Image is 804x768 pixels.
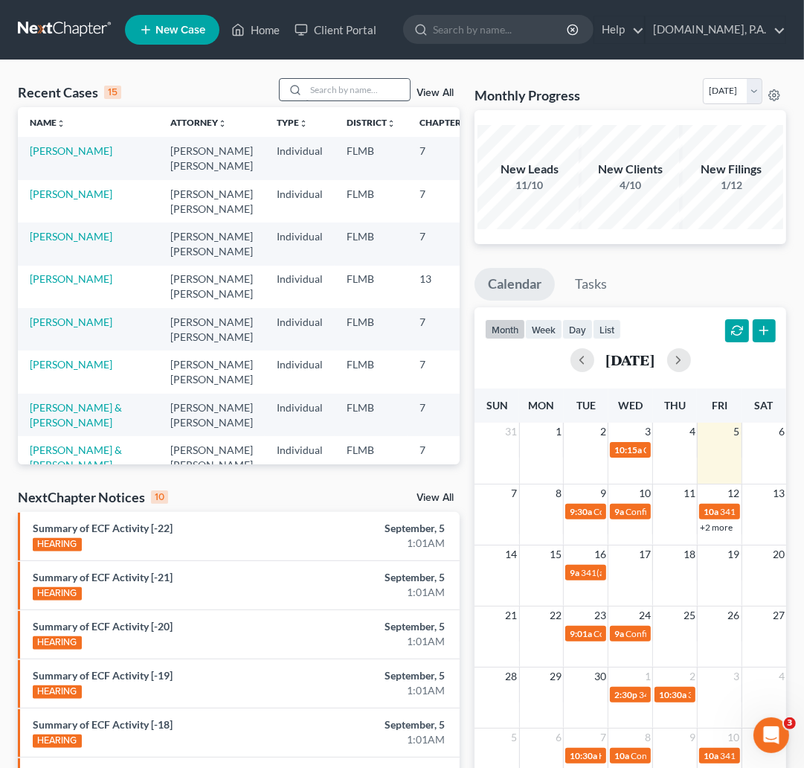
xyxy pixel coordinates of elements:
[265,394,335,436] td: Individual
[643,729,652,746] span: 8
[720,750,779,761] span: 341(a) meeting
[727,484,742,502] span: 12
[33,538,82,551] div: HEARING
[570,506,592,517] span: 9:30a
[433,16,569,43] input: Search by name...
[504,668,519,685] span: 28
[387,119,396,128] i: unfold_more
[593,607,608,624] span: 23
[30,316,112,328] a: [PERSON_NAME]
[408,394,482,436] td: 7
[318,668,445,683] div: September, 5
[771,484,786,502] span: 13
[287,16,384,43] a: Client Portal
[727,545,742,563] span: 19
[720,506,779,517] span: 341(a) meeting
[477,178,582,193] div: 11/10
[265,137,335,179] td: Individual
[57,119,65,128] i: unfold_more
[33,718,173,731] a: Summary of ECF Activity [-18]
[33,735,82,748] div: HEARING
[525,319,562,339] button: week
[318,619,445,634] div: September, 5
[643,668,652,685] span: 1
[30,117,65,128] a: Nameunfold_more
[30,144,112,157] a: [PERSON_NAME]
[318,585,445,600] div: 1:01AM
[265,351,335,393] td: Individual
[277,117,308,128] a: Typeunfold_more
[335,308,408,351] td: FLMB
[639,689,698,700] span: 341(a) meeting
[504,545,519,563] span: 14
[727,607,742,624] span: 26
[265,308,335,351] td: Individual
[599,750,630,761] span: Hearing
[33,522,173,534] a: Summary of ECF Activity [-22]
[504,423,519,441] span: 31
[265,266,335,308] td: Individual
[659,689,686,700] span: 10:30a
[755,399,774,412] span: Sat
[594,506,678,517] span: Confirmation hearing
[599,423,608,441] span: 2
[33,571,173,583] a: Summary of ECF Activity [-21]
[158,266,265,308] td: [PERSON_NAME] [PERSON_NAME]
[18,488,168,506] div: NextChapter Notices
[408,351,482,393] td: 7
[579,161,683,178] div: New Clients
[712,399,727,412] span: Fri
[408,180,482,223] td: 7
[777,668,786,685] span: 4
[265,180,335,223] td: Individual
[158,137,265,179] td: [PERSON_NAME] [PERSON_NAME]
[318,717,445,732] div: September, 5
[158,180,265,223] td: [PERSON_NAME] [PERSON_NAME]
[704,750,718,761] span: 10a
[618,399,643,412] span: Wed
[554,423,563,441] span: 1
[475,86,580,104] h3: Monthly Progress
[408,223,482,265] td: 7
[614,444,642,455] span: 10:15a
[33,636,82,650] div: HEARING
[733,668,742,685] span: 3
[30,272,112,285] a: [PERSON_NAME]
[408,266,482,308] td: 13
[33,587,82,601] div: HEARING
[570,567,579,578] span: 9a
[224,16,287,43] a: Home
[335,351,408,393] td: FLMB
[625,628,710,639] span: Confirmation hearing
[218,119,227,128] i: unfold_more
[318,536,445,551] div: 1:01AM
[151,490,168,504] div: 10
[643,423,652,441] span: 3
[504,607,519,624] span: 21
[408,436,482,479] td: 7
[576,399,596,412] span: Tue
[753,717,789,753] iframe: Intercom live chat
[784,717,796,729] span: 3
[155,25,205,36] span: New Case
[306,79,410,100] input: Search by name...
[335,223,408,265] td: FLMB
[688,668,697,685] span: 2
[510,729,519,746] span: 5
[664,399,686,412] span: Thu
[727,729,742,746] span: 10
[265,223,335,265] td: Individual
[554,729,563,746] span: 6
[548,545,563,563] span: 15
[562,268,620,301] a: Tasks
[614,750,629,761] span: 10a
[570,628,592,639] span: 9:01a
[485,319,525,339] button: month
[158,436,265,479] td: [PERSON_NAME] [PERSON_NAME]
[158,351,265,393] td: [PERSON_NAME] [PERSON_NAME]
[614,628,624,639] span: 9a
[733,423,742,441] span: 5
[570,750,597,761] span: 10:30a
[419,117,470,128] a: Chapterunfold_more
[594,16,644,43] a: Help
